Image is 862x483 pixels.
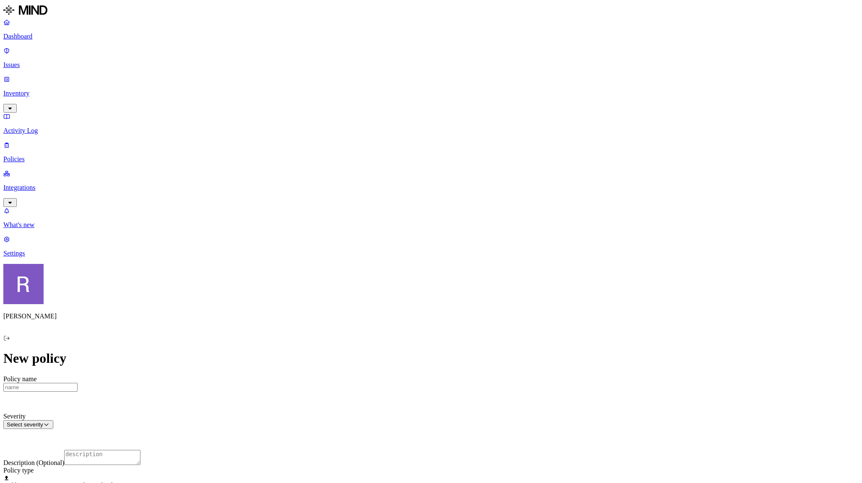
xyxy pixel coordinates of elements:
[3,459,64,466] label: Description (Optional)
[3,184,859,191] p: Integrations
[3,141,859,163] a: Policies
[3,375,37,382] label: Policy name
[3,18,859,40] a: Dashboard
[3,235,859,257] a: Settings
[3,47,859,69] a: Issues
[3,250,859,257] p: Settings
[3,221,859,229] p: What's new
[3,3,859,18] a: MIND
[3,467,34,474] label: Policy type
[3,207,859,229] a: What's new
[3,170,859,206] a: Integrations
[3,155,859,163] p: Policies
[3,90,859,97] p: Inventory
[3,413,26,420] label: Severity
[3,351,859,366] h1: New policy
[3,75,859,111] a: Inventory
[3,264,44,304] img: Rich Thompson
[3,383,78,392] input: name
[3,33,859,40] p: Dashboard
[3,113,859,134] a: Activity Log
[3,3,47,17] img: MIND
[3,61,859,69] p: Issues
[3,127,859,134] p: Activity Log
